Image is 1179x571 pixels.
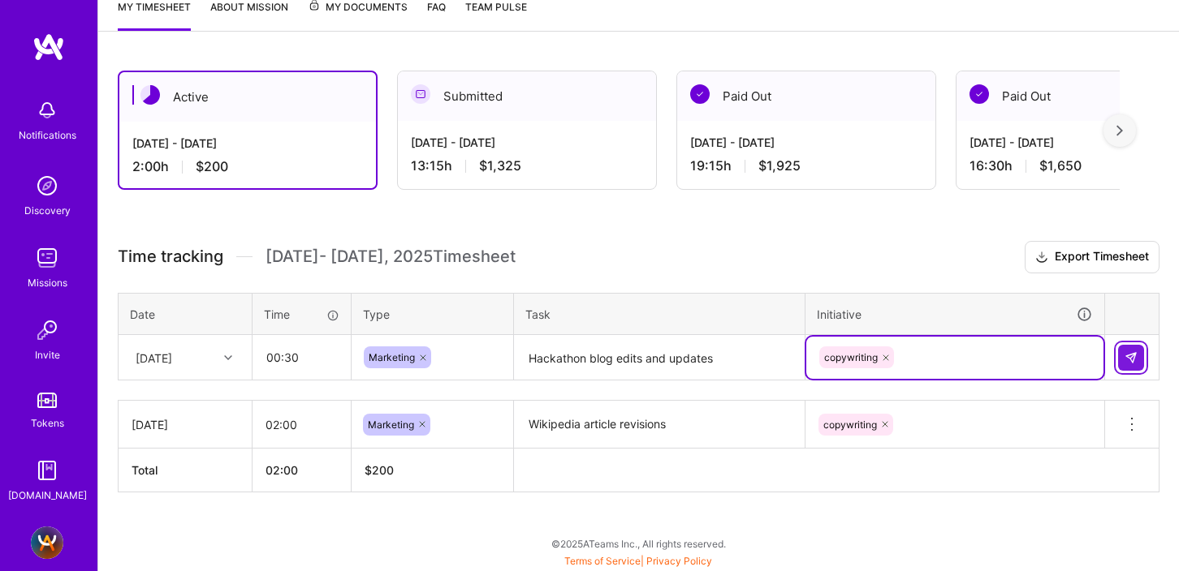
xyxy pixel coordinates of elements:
[465,1,527,13] span: Team Pulse
[253,449,352,492] th: 02:00
[690,157,922,174] div: 19:15 h
[32,32,65,62] img: logo
[369,351,415,363] span: Marketing
[118,247,223,267] span: Time tracking
[31,94,63,127] img: bell
[479,157,521,174] span: $1,325
[140,85,160,105] img: Active
[31,314,63,346] img: Invite
[1116,125,1123,136] img: right
[368,419,414,431] span: Marketing
[824,351,878,363] span: copywriting
[264,306,339,323] div: Time
[514,293,805,335] th: Task
[823,419,877,431] span: copywriting
[253,336,350,379] input: HH:MM
[37,393,57,408] img: tokens
[8,487,87,504] div: [DOMAIN_NAME]
[119,293,253,335] th: Date
[28,274,67,291] div: Missions
[516,402,803,447] textarea: Wikipedia article revisions
[1118,345,1146,371] div: null
[31,242,63,274] img: teamwork
[266,247,516,267] span: [DATE] - [DATE] , 2025 Timesheet
[516,337,803,380] textarea: Hackathon blog edits and updates
[97,523,1179,564] div: © 2025 ATeams Inc., All rights reserved.
[352,293,514,335] th: Type
[817,305,1093,324] div: Initiative
[132,158,363,175] div: 2:00 h
[365,463,394,477] span: $ 200
[398,71,656,121] div: Submitted
[31,170,63,202] img: discovery
[253,403,351,446] input: HH:MM
[132,416,239,433] div: [DATE]
[690,84,710,104] img: Paid Out
[224,354,232,362] i: icon Chevron
[758,157,801,174] span: $1,925
[1039,157,1082,174] span: $1,650
[646,555,712,567] a: Privacy Policy
[411,84,430,104] img: Submitted
[24,202,71,219] div: Discovery
[27,526,67,559] a: A.Team - Full-stack Demand Growth team!
[677,71,935,121] div: Paid Out
[31,414,64,431] div: Tokens
[19,127,76,144] div: Notifications
[564,555,641,567] a: Terms of Service
[411,157,643,174] div: 13:15 h
[411,134,643,151] div: [DATE] - [DATE]
[690,134,922,151] div: [DATE] - [DATE]
[132,135,363,152] div: [DATE] - [DATE]
[35,346,60,363] div: Invite
[1025,241,1160,273] button: Export Timesheet
[31,454,63,487] img: guide book
[196,158,228,175] span: $200
[564,555,712,567] span: |
[119,72,376,122] div: Active
[119,449,253,492] th: Total
[970,84,989,104] img: Paid Out
[136,349,172,366] div: [DATE]
[1035,249,1048,266] i: icon Download
[31,526,63,559] img: A.Team - Full-stack Demand Growth team!
[1125,351,1138,364] img: Submit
